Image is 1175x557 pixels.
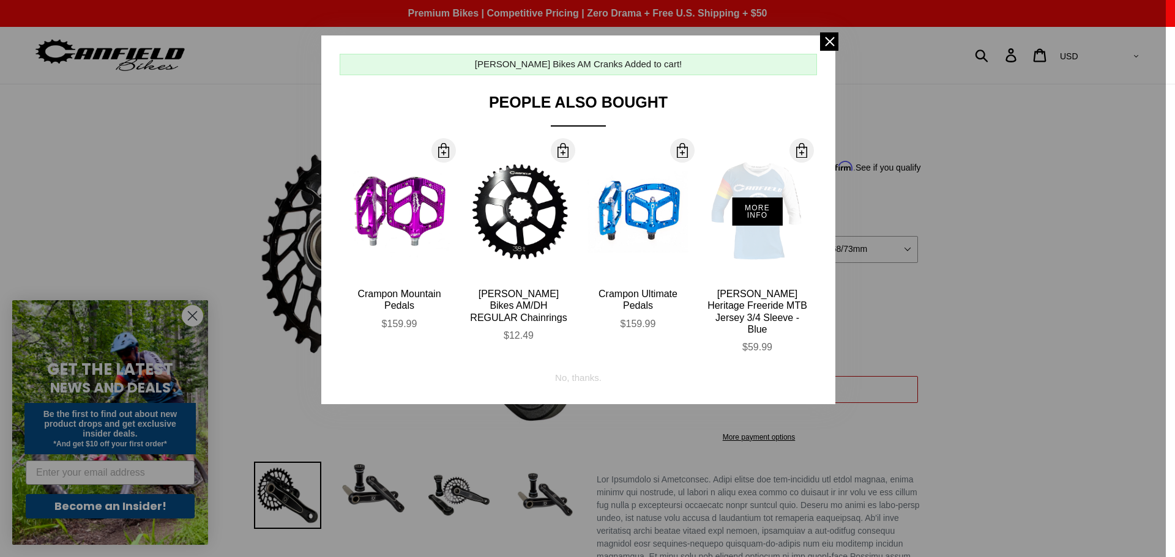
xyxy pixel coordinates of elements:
[707,288,808,335] div: [PERSON_NAME] Heritage Freeride MTB Jersey 3/4 Sleeve - Blue
[468,288,569,323] div: [PERSON_NAME] Bikes AM/DH REGULAR Chainrings
[504,330,534,341] span: $12.49
[587,288,688,311] div: Crampon Ultimate Pedals
[732,197,783,226] button: More Info
[475,57,682,72] div: [PERSON_NAME] Bikes AM Cranks Added to cart!
[382,319,417,329] span: $159.99
[340,94,817,127] div: People Also Bought
[742,342,772,352] span: $59.99
[555,362,602,385] div: No, thanks.
[621,319,656,329] span: $159.99
[349,161,450,262] img: Canfield-Crampon-Mountain-Purple-Shopify_large.jpg
[349,288,450,311] div: Crampon Mountain Pedals
[587,161,688,262] img: Canfield-Crampon-Ultimate-Blue_large.jpg
[468,162,569,262] img: 38T_Ring_Back_large.png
